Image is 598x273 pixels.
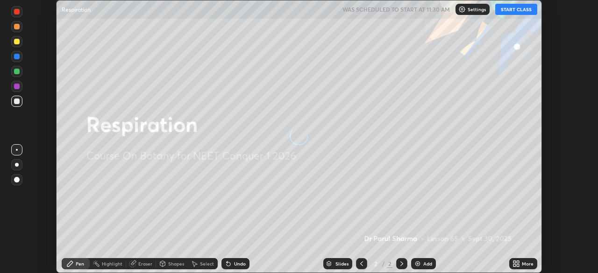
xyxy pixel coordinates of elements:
div: Pen [76,261,84,266]
p: Respiration [62,6,91,13]
div: 2 [387,259,392,268]
button: START CLASS [495,4,537,15]
h5: WAS SCHEDULED TO START AT 11:30 AM [342,5,450,14]
div: Select [200,261,214,266]
div: More [522,261,534,266]
div: Highlight [102,261,122,266]
div: Shapes [168,261,184,266]
img: class-settings-icons [458,6,466,13]
div: 2 [371,261,380,266]
img: add-slide-button [414,260,421,267]
div: / [382,261,385,266]
div: Add [423,261,432,266]
p: Settings [468,7,486,12]
div: Eraser [138,261,152,266]
div: Undo [234,261,246,266]
div: Slides [335,261,349,266]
